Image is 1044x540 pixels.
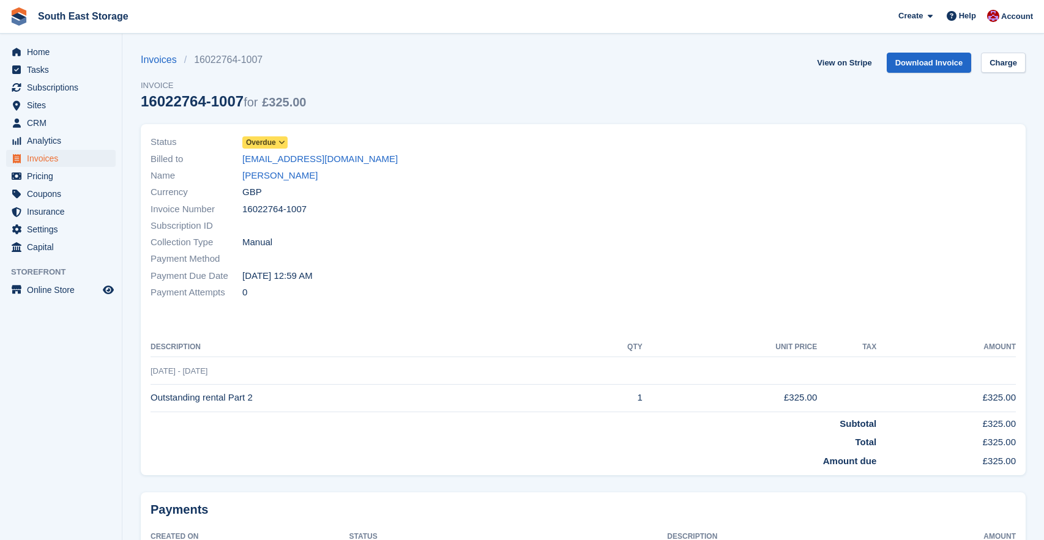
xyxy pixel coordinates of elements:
span: Storefront [11,266,122,278]
span: Online Store [27,281,100,298]
time: 2025-08-05 23:59:59 UTC [242,269,313,283]
img: Roger Norris [987,10,999,22]
span: Insurance [27,203,100,220]
span: Analytics [27,132,100,149]
td: Outstanding rental Part 2 [151,384,579,412]
span: Invoice [141,80,306,92]
span: Invoices [27,150,100,167]
th: Unit Price [643,338,818,357]
span: Subscription ID [151,219,242,233]
th: QTY [579,338,643,357]
a: View on Stripe [812,53,876,73]
span: Overdue [246,137,276,148]
span: Currency [151,185,242,199]
span: [DATE] - [DATE] [151,366,207,375]
a: menu [6,221,116,238]
span: Status [151,135,242,149]
strong: Amount due [823,456,877,466]
td: 1 [579,384,643,412]
span: Tasks [27,61,100,78]
span: Manual [242,235,272,250]
a: menu [6,61,116,78]
span: Payment Method [151,252,242,266]
a: Preview store [101,283,116,297]
span: Invoice Number [151,202,242,216]
a: menu [6,43,116,61]
a: Charge [981,53,1026,73]
a: Download Invoice [887,53,972,73]
span: 16022764-1007 [242,202,307,216]
td: £325.00 [876,384,1016,412]
td: £325.00 [643,384,818,412]
a: menu [6,97,116,114]
span: Subscriptions [27,79,100,96]
span: Payment Due Date [151,269,242,283]
a: menu [6,168,116,185]
a: [PERSON_NAME] [242,169,318,183]
a: South East Storage [33,6,133,26]
a: [EMAIL_ADDRESS][DOMAIN_NAME] [242,152,398,166]
span: £325.00 [262,95,306,109]
span: Collection Type [151,235,242,250]
span: GBP [242,185,262,199]
span: Settings [27,221,100,238]
span: Pricing [27,168,100,185]
th: Description [151,338,579,357]
span: Payment Attempts [151,286,242,300]
th: Amount [876,338,1016,357]
span: Account [1001,10,1033,23]
span: Help [959,10,976,22]
span: Billed to [151,152,242,166]
a: Invoices [141,53,184,67]
span: for [244,95,258,109]
strong: Subtotal [840,418,876,429]
nav: breadcrumbs [141,53,306,67]
th: Tax [817,338,876,357]
a: menu [6,79,116,96]
h2: Payments [151,502,1016,517]
a: menu [6,239,116,256]
span: Create [898,10,923,22]
td: £325.00 [876,449,1016,468]
a: menu [6,132,116,149]
a: menu [6,185,116,202]
span: CRM [27,114,100,131]
td: £325.00 [876,412,1016,431]
a: menu [6,203,116,220]
span: Home [27,43,100,61]
a: menu [6,150,116,167]
img: stora-icon-8386f47178a22dfd0bd8f6a31ec36ba5ce8667c1dd55bd0f319d3a0aa187defe.svg [10,7,28,26]
a: Overdue [242,135,288,149]
span: Sites [27,97,100,114]
td: £325.00 [876,431,1016,449]
span: Coupons [27,185,100,202]
a: menu [6,281,116,298]
span: Name [151,169,242,183]
span: Capital [27,239,100,256]
div: 16022764-1007 [141,93,306,109]
span: 0 [242,286,247,300]
a: menu [6,114,116,131]
strong: Total [856,437,877,447]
